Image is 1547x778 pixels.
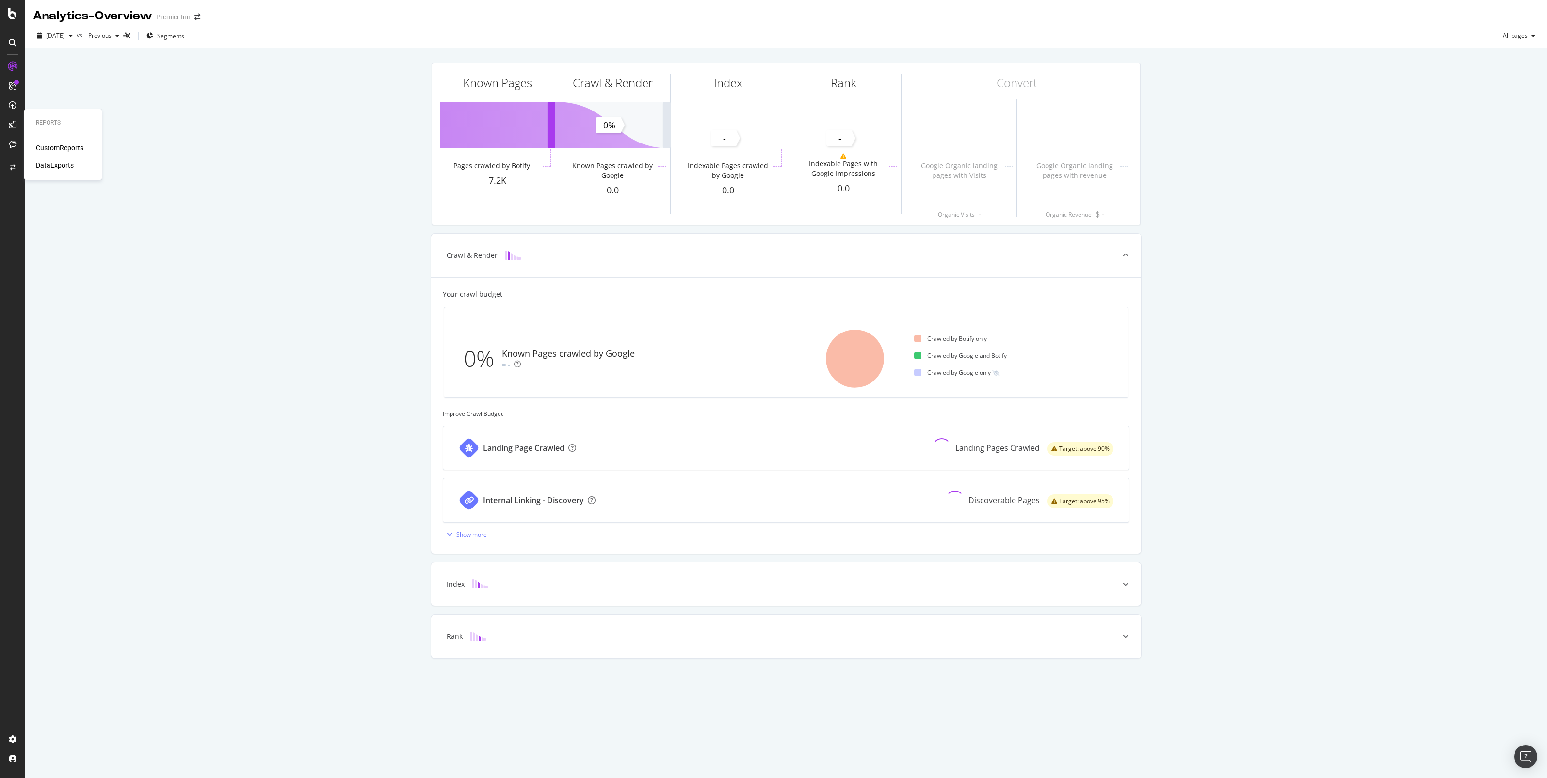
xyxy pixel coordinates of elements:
[1059,446,1110,452] span: Target: above 90%
[1514,745,1537,768] div: Open Intercom Messenger
[84,32,112,40] span: Previous
[573,75,653,91] div: Crawl & Render
[46,32,65,40] span: 2025 Sep. 29th
[156,12,191,22] div: Premier Inn
[443,289,502,299] div: Your crawl budget
[968,495,1040,506] div: Discoverable Pages
[470,632,486,641] img: block-icon
[464,343,502,375] div: 0%
[443,526,487,542] button: Show more
[472,579,488,588] img: block-icon
[508,360,510,370] div: -
[569,161,656,180] div: Known Pages crawled by Google
[1059,498,1110,504] span: Target: above 95%
[1499,28,1539,44] button: All pages
[800,159,886,178] div: Indexable Pages with Google Impressions
[453,161,530,171] div: Pages crawled by Botify
[194,14,200,20] div: arrow-right-arrow-left
[443,410,1129,418] div: Improve Crawl Budget
[1499,32,1528,40] span: All pages
[447,579,465,589] div: Index
[456,530,487,539] div: Show more
[143,28,188,44] button: Segments
[36,143,83,153] a: CustomReports
[440,175,555,187] div: 7.2K
[714,75,742,91] div: Index
[483,443,564,454] div: Landing Page Crawled
[914,334,987,343] div: Crawled by Botify only
[684,161,771,180] div: Indexable Pages crawled by Google
[77,31,84,39] span: vs
[443,426,1129,470] a: Landing Page CrawledLanding Pages Crawledwarning label
[84,28,123,44] button: Previous
[1047,442,1113,456] div: warning label
[786,182,901,195] div: 0.0
[955,443,1040,454] div: Landing Pages Crawled
[914,368,991,377] div: Crawled by Google only
[447,251,498,260] div: Crawl & Render
[671,184,786,197] div: 0.0
[483,495,584,506] div: Internal Linking - Discovery
[33,8,152,24] div: Analytics - Overview
[502,348,635,360] div: Known Pages crawled by Google
[914,351,1007,360] div: Crawled by Google and Botify
[447,632,463,641] div: Rank
[443,478,1129,523] a: Internal Linking - DiscoveryDiscoverable Pageswarning label
[33,28,77,44] button: [DATE]
[555,184,670,197] div: 0.0
[505,251,521,260] img: block-icon
[36,119,90,127] div: Reports
[831,75,856,91] div: Rank
[463,75,532,91] div: Known Pages
[1047,494,1113,508] div: warning label
[157,32,184,40] span: Segments
[36,160,74,170] a: DataExports
[502,364,506,366] img: Equal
